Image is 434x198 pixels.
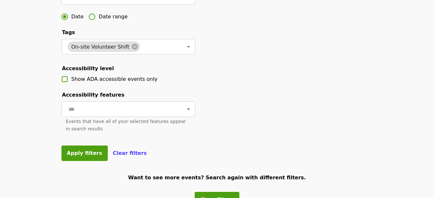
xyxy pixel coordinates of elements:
[71,13,84,21] span: Date
[68,42,140,52] div: On-site Volunteer Shift
[128,174,306,181] span: Want to see more events? Search again with different filters.
[184,42,193,51] button: Open
[113,150,147,156] span: Clear filters
[67,150,102,156] span: Apply filters
[62,92,125,98] span: Accessibility features
[62,65,114,71] span: Accessibility level
[68,44,134,50] span: On-site Volunteer Shift
[113,149,147,157] button: Clear filters
[66,119,186,131] span: Events that have all of your selected features appear in search results
[62,29,75,35] span: Tags
[61,146,108,161] button: Apply filters
[184,105,193,114] button: Open
[71,76,158,82] span: Show ADA accessible events only
[99,13,128,21] span: Date range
